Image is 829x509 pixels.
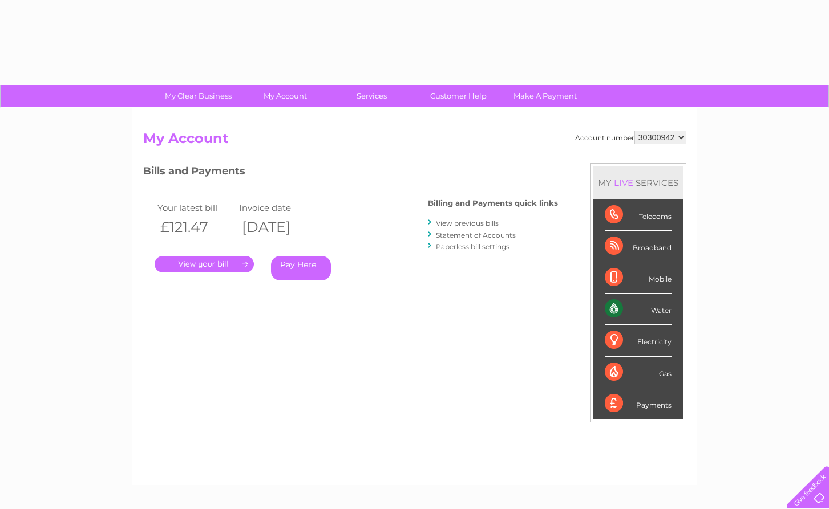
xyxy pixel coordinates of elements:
div: Telecoms [605,199,672,231]
div: Electricity [605,325,672,356]
a: . [155,256,254,272]
a: My Account [238,85,332,107]
th: [DATE] [236,215,318,239]
div: LIVE [612,177,636,188]
div: Account number [575,131,686,144]
div: Broadband [605,231,672,262]
a: Pay Here [271,256,331,280]
a: Services [325,85,419,107]
td: Your latest bill [155,200,237,215]
div: MY SERVICES [593,166,683,199]
a: My Clear Business [151,85,245,107]
a: Statement of Accounts [436,231,516,239]
a: View previous bills [436,219,499,227]
h3: Bills and Payments [143,163,558,183]
div: Gas [605,357,672,388]
h4: Billing and Payments quick links [428,199,558,207]
a: Paperless bill settings [436,242,509,251]
a: Make A Payment [498,85,592,107]
div: Mobile [605,262,672,294]
a: Customer Help [411,85,506,107]
td: Invoice date [236,200,318,215]
div: Water [605,294,672,325]
h2: My Account [143,131,686,152]
th: £121.47 [155,215,237,239]
div: Payments [605,388,672,419]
